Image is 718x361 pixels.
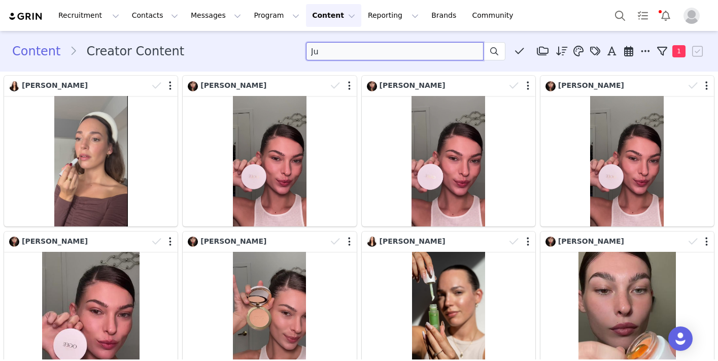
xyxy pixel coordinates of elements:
img: a8989aa7-ca1d-474a-8d04-05fa94936e31.jpg [367,237,377,247]
span: [PERSON_NAME] [22,81,88,89]
button: 1 [654,44,691,59]
span: [PERSON_NAME] [558,237,624,245]
span: [PERSON_NAME] [558,81,624,89]
img: f6af2000-2b32-45f8-ae5e-a30227eb8b16.jpg [545,237,556,247]
span: 1 [672,45,686,57]
button: Search [609,4,631,27]
input: Search labels, captions, # and @ tags [306,42,484,60]
a: Brands [425,4,465,27]
span: [PERSON_NAME] [380,81,446,89]
img: f6af2000-2b32-45f8-ae5e-a30227eb8b16.jpg [367,81,377,91]
button: Messages [185,4,247,27]
button: Reporting [362,4,425,27]
button: Recruitment [52,4,125,27]
span: [PERSON_NAME] [200,237,266,245]
span: [PERSON_NAME] [200,81,266,89]
a: Tasks [632,4,654,27]
a: Community [466,4,524,27]
button: Content [306,4,361,27]
button: Program [248,4,305,27]
span: [PERSON_NAME] [380,237,446,245]
img: f6af2000-2b32-45f8-ae5e-a30227eb8b16.jpg [9,237,19,247]
img: a8989aa7-ca1d-474a-8d04-05fa94936e31.jpg [9,81,19,91]
button: Notifications [655,4,677,27]
button: Contacts [126,4,184,27]
img: f6af2000-2b32-45f8-ae5e-a30227eb8b16.jpg [188,237,198,247]
span: [PERSON_NAME] [22,237,88,245]
img: grin logo [8,12,44,21]
img: f6af2000-2b32-45f8-ae5e-a30227eb8b16.jpg [545,81,556,91]
a: Content [12,42,70,60]
button: Profile [677,8,710,24]
img: f6af2000-2b32-45f8-ae5e-a30227eb8b16.jpg [188,81,198,91]
img: placeholder-profile.jpg [683,8,700,24]
div: Open Intercom Messenger [668,326,693,351]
